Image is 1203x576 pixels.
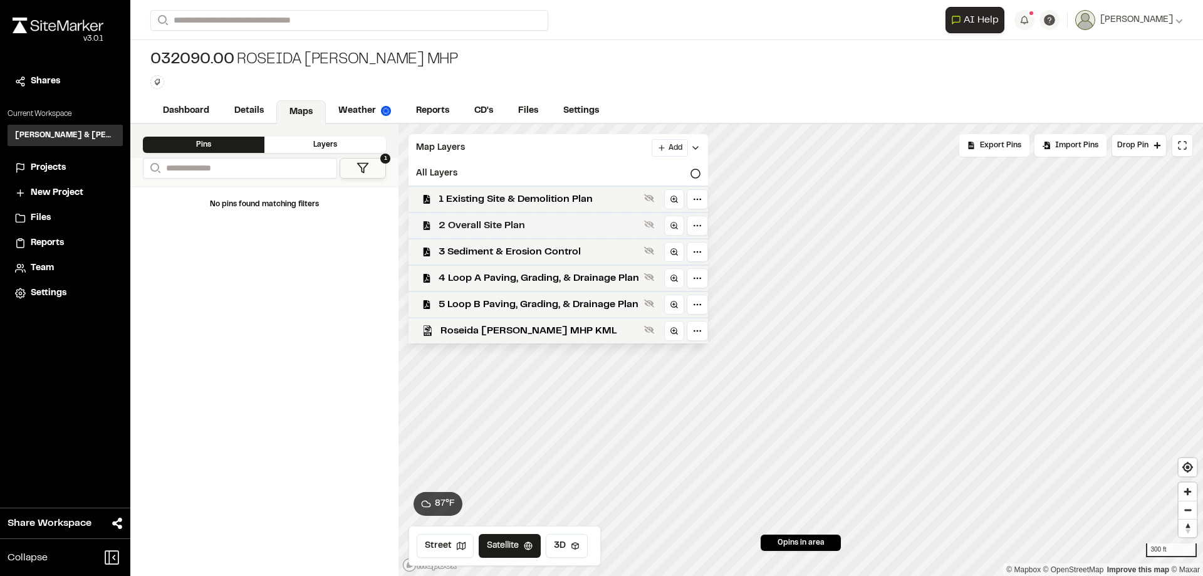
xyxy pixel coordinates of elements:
span: 2 Overall Site Plan [439,218,639,233]
span: Share Workspace [8,516,91,531]
button: Show layer [642,270,657,285]
a: Maxar [1171,565,1200,574]
a: Zoom to layer [664,242,684,262]
span: 4 Loop A Paving, Grading, & Drainage Plan [439,271,639,286]
a: Dashboard [150,99,222,123]
button: Add [652,139,688,157]
button: Drop Pin [1112,134,1167,157]
a: Settings [551,99,612,123]
span: Reports [31,236,64,250]
div: Pins [143,137,264,153]
button: Street [417,534,474,558]
span: Drop Pin [1117,140,1148,151]
button: Reset bearing to north [1179,519,1197,537]
span: Export Pins [980,140,1021,151]
span: Add [669,142,682,154]
img: rebrand.png [13,18,103,33]
button: Zoom out [1179,501,1197,519]
span: Shares [31,75,60,88]
a: Files [15,211,115,225]
a: Zoom to layer [664,295,684,315]
a: Files [506,99,551,123]
a: Zoom to layer [664,189,684,209]
span: 1 [380,154,390,164]
span: Collapse [8,550,48,565]
a: Shares [15,75,115,88]
a: CD's [462,99,506,123]
button: Zoom in [1179,483,1197,501]
span: Roseida [PERSON_NAME] MHP KML [440,323,639,338]
a: Maps [276,100,326,124]
span: [PERSON_NAME] [1100,13,1173,27]
span: 3 Sediment & Erosion Control [439,244,639,259]
span: 87 ° F [435,497,455,511]
div: No pins available to export [959,134,1029,157]
a: Mapbox logo [402,558,457,572]
a: OpenStreetMap [1043,565,1104,574]
img: kml_black_icon64.png [422,325,433,336]
button: Search [143,158,165,179]
button: Search [150,10,173,31]
div: Oh geez...please don't... [13,33,103,45]
span: 0 pins in area [778,537,825,548]
div: 300 ft [1146,543,1197,557]
span: Projects [31,161,66,175]
a: Team [15,261,115,275]
a: Reports [15,236,115,250]
div: Layers [264,137,386,153]
button: 87°F [414,492,462,516]
span: 1 Existing Site & Demolition Plan [439,192,639,207]
a: Mapbox [1006,565,1041,574]
button: 1 [340,158,386,179]
button: [PERSON_NAME] [1075,10,1183,30]
h3: [PERSON_NAME] & [PERSON_NAME] Inc. [15,130,115,141]
img: User [1075,10,1095,30]
canvas: Map [398,124,1203,576]
a: Details [222,99,276,123]
button: Open AI Assistant [945,7,1004,33]
a: Weather [326,99,404,123]
div: Roseida [PERSON_NAME] MHP [150,50,458,70]
span: Files [31,211,51,225]
span: New Project [31,186,83,200]
p: Current Workspace [8,108,123,120]
a: Zoom to layer [664,268,684,288]
button: Show layer [642,322,657,337]
div: All Layers [409,162,708,186]
button: Find my location [1179,458,1197,476]
a: Settings [15,286,115,300]
button: Show layer [642,191,657,206]
span: No pins found matching filters [210,201,319,207]
a: Map feedback [1107,565,1169,574]
div: Open AI Assistant [945,7,1009,33]
button: Satellite [479,534,541,558]
button: Show layer [642,296,657,311]
div: Import Pins into your project [1034,134,1107,157]
button: Show layer [642,217,657,232]
a: Reports [404,99,462,123]
span: Team [31,261,54,275]
a: Projects [15,161,115,175]
button: Show layer [642,243,657,258]
span: 032090.00 [150,50,234,70]
img: precipai.png [381,106,391,116]
span: Map Layers [416,141,465,155]
span: 5 Loop B Paving, Grading, & Drainage Plan [439,297,639,312]
a: Zoom to layer [664,321,684,341]
a: New Project [15,186,115,200]
a: Zoom to layer [664,216,684,236]
span: Import Pins [1055,140,1098,151]
span: Settings [31,286,66,300]
span: AI Help [964,13,999,28]
button: Edit Tags [150,75,164,89]
button: 3D [546,534,588,558]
